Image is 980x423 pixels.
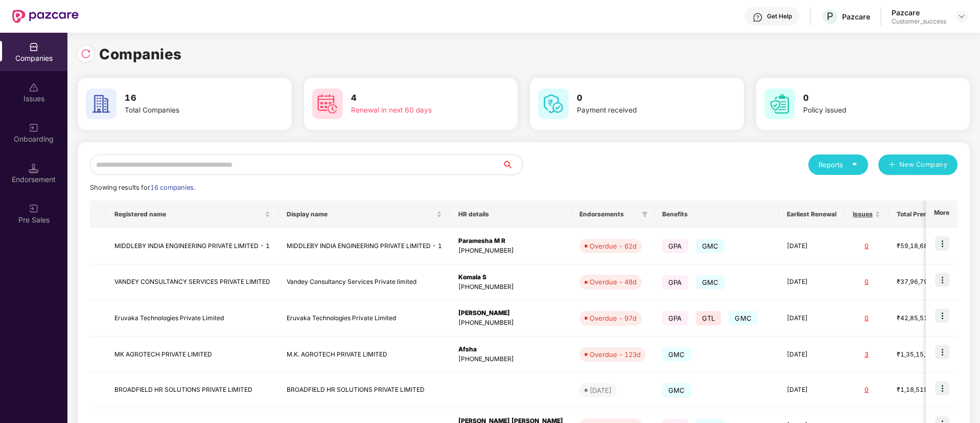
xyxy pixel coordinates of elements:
[312,88,343,119] img: svg+xml;base64,PHN2ZyB4bWxucz0iaHR0cDovL3d3dy53My5vcmcvMjAwMC9zdmciIHdpZHRoPSI2MCIgaGVpZ2h0PSI2MC...
[29,163,39,173] img: svg+xml;base64,PHN2ZyB3aWR0aD0iMTQuNSIgaGVpZ2h0PSIxNC41IiB2aWV3Qm94PSIwIDAgMTYgMTYiIGZpbGw9Im5vbm...
[897,385,948,395] div: ₹1,18,519.2
[853,210,873,218] span: Issues
[926,201,958,228] th: More
[106,337,278,373] td: MK AGROTECH PRIVATE LIMITED
[150,184,195,191] span: 16 companies.
[125,105,253,116] div: Total Companies
[278,228,450,264] td: MIDDLEBY INDIA ENGINEERING PRIVATE LIMITED - 1
[106,201,278,228] th: Registered name
[114,210,263,218] span: Registered name
[577,105,706,116] div: Payment received
[878,154,958,175] button: plusNew Company
[106,228,278,264] td: MIDDLEBY INDIA ENGINEERING PRIVATE LIMITED - 1
[125,92,253,105] h3: 16
[803,92,932,105] h3: 0
[99,43,182,65] h1: Companies
[502,154,523,175] button: search
[458,345,563,354] div: Afsha
[779,264,845,301] td: [DATE]
[278,264,450,301] td: Vandey Consultancy Services Private limited
[642,211,648,217] span: filter
[90,184,195,191] span: Showing results for
[86,88,116,119] img: svg+xml;base64,PHN2ZyB4bWxucz0iaHR0cDovL3d3dy53My5vcmcvMjAwMC9zdmciIHdpZHRoPSI2MCIgaGVpZ2h0PSI2MC...
[729,311,758,325] span: GMC
[278,300,450,337] td: Eruvaka Technologies Private Limited
[779,337,845,373] td: [DATE]
[803,105,932,116] div: Policy issued
[278,201,450,228] th: Display name
[819,160,858,170] div: Reports
[579,210,638,218] span: Endorsements
[450,201,571,228] th: HR details
[458,236,563,246] div: Paramesha M R
[287,210,434,218] span: Display name
[853,241,880,251] div: 0
[958,12,966,20] img: svg+xml;base64,PHN2ZyBpZD0iRHJvcGRvd24tMzJ4MzIiIHhtbG5zPSJodHRwOi8vd3d3LnczLm9yZy8yMDAwL3N2ZyIgd2...
[662,383,691,397] span: GMC
[779,300,845,337] td: [DATE]
[538,88,569,119] img: svg+xml;base64,PHN2ZyB4bWxucz0iaHR0cDovL3d3dy53My5vcmcvMjAwMC9zdmciIHdpZHRoPSI2MCIgaGVpZ2h0PSI2MC...
[892,8,946,17] div: Pazcare
[853,314,880,323] div: 0
[458,308,563,318] div: [PERSON_NAME]
[106,373,278,408] td: BROADFIELD HR SOLUTIONS PRIVATE LIMITED
[662,311,688,325] span: GPA
[29,82,39,93] img: svg+xml;base64,PHN2ZyBpZD0iSXNzdWVzX2Rpc2FibGVkIiB4bWxucz0iaHR0cDovL3d3dy53My5vcmcvMjAwMC9zdmciIH...
[889,201,956,228] th: Total Premium
[696,275,725,290] span: GMC
[29,123,39,133] img: svg+xml;base64,PHN2ZyB3aWR0aD0iMjAiIGhlaWdodD0iMjAiIHZpZXdCb3g9IjAgMCAyMCAyMCIgZmlsbD0ibm9uZSIgeG...
[590,313,637,323] div: Overdue - 97d
[662,239,688,253] span: GPA
[935,273,949,287] img: icon
[935,381,949,395] img: icon
[853,277,880,287] div: 0
[590,241,637,251] div: Overdue - 62d
[767,12,792,20] div: Get Help
[458,318,563,328] div: [PHONE_NUMBER]
[779,228,845,264] td: [DATE]
[81,49,91,59] img: svg+xml;base64,PHN2ZyBpZD0iUmVsb2FkLTMyeDMyIiB4bWxucz0iaHR0cDovL3d3dy53My5vcmcvMjAwMC9zdmciIHdpZH...
[935,345,949,359] img: icon
[853,385,880,395] div: 0
[590,277,637,287] div: Overdue - 48d
[640,208,650,220] span: filter
[458,246,563,256] div: [PHONE_NUMBER]
[458,282,563,292] div: [PHONE_NUMBER]
[935,236,949,251] img: icon
[851,161,858,168] span: caret-down
[889,161,895,169] span: plus
[696,239,725,253] span: GMC
[106,300,278,337] td: Eruvaka Technologies Private Limited
[753,12,763,23] img: svg+xml;base64,PHN2ZyBpZD0iSGVscC0zMngzMiIgeG1sbnM9Imh0dHA6Ly93d3cudzMub3JnLzIwMDAvc3ZnIiB3aWR0aD...
[779,201,845,228] th: Earliest Renewal
[899,160,948,170] span: New Company
[897,277,948,287] div: ₹37,96,798.68
[897,314,948,323] div: ₹42,85,519.76
[662,275,688,290] span: GPA
[897,210,940,218] span: Total Premium
[106,264,278,301] td: VANDEY CONSULTANCY SERVICES PRIVATE LIMITED
[764,88,795,119] img: svg+xml;base64,PHN2ZyB4bWxucz0iaHR0cDovL3d3dy53My5vcmcvMjAwMC9zdmciIHdpZHRoPSI2MCIgaGVpZ2h0PSI2MC...
[29,42,39,52] img: svg+xml;base64,PHN2ZyBpZD0iQ29tcGFuaWVzIiB4bWxucz0iaHR0cDovL3d3dy53My5vcmcvMjAwMC9zdmciIHdpZHRoPS...
[458,273,563,282] div: Komala S
[502,161,523,169] span: search
[892,17,946,26] div: Customer_success
[935,308,949,323] img: icon
[458,354,563,364] div: [PHONE_NUMBER]
[779,373,845,408] td: [DATE]
[696,311,721,325] span: GTL
[12,10,79,23] img: New Pazcare Logo
[654,201,779,228] th: Benefits
[662,347,691,362] span: GMC
[351,105,480,116] div: Renewal in next 60 days
[278,337,450,373] td: M.K. AGROTECH PRIVATE LIMITED
[29,204,39,214] img: svg+xml;base64,PHN2ZyB3aWR0aD0iMjAiIGhlaWdodD0iMjAiIHZpZXdCb3g9IjAgMCAyMCAyMCIgZmlsbD0ibm9uZSIgeG...
[897,350,948,360] div: ₹1,35,15,875.76
[845,201,889,228] th: Issues
[853,350,880,360] div: 3
[278,373,450,408] td: BROADFIELD HR SOLUTIONS PRIVATE LIMITED
[897,241,948,251] div: ₹59,18,680.58
[590,385,612,395] div: [DATE]
[590,349,641,360] div: Overdue - 123d
[827,10,833,23] span: P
